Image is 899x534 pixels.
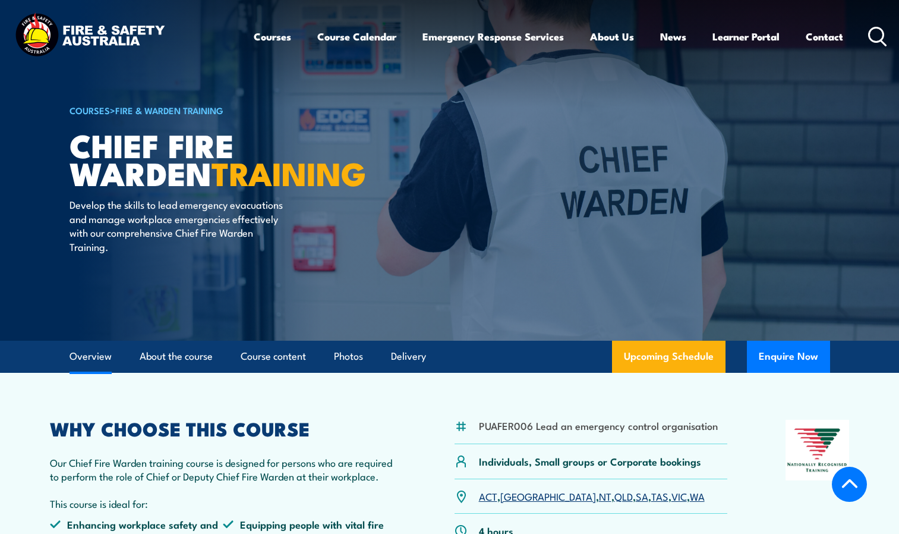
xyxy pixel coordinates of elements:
[660,21,686,52] a: News
[50,456,397,483] p: Our Chief Fire Warden training course is designed for persons who are required to perform the rol...
[70,103,110,117] a: COURSES
[140,341,213,372] a: About the course
[479,454,701,468] p: Individuals, Small groups or Corporate bookings
[70,341,112,372] a: Overview
[500,489,596,503] a: [GEOGRAPHIC_DATA]
[636,489,648,503] a: SA
[50,497,397,510] p: This course is ideal for:
[479,489,497,503] a: ACT
[317,21,396,52] a: Course Calendar
[70,131,363,186] h1: Chief Fire Warden
[612,341,725,373] a: Upcoming Schedule
[241,341,306,372] a: Course content
[614,489,633,503] a: QLD
[747,341,830,373] button: Enquire Now
[391,341,426,372] a: Delivery
[479,419,718,432] li: PUAFER006 Lead an emergency control organisation
[712,21,780,52] a: Learner Portal
[212,147,366,197] strong: TRAINING
[334,341,363,372] a: Photos
[254,21,291,52] a: Courses
[690,489,705,503] a: WA
[651,489,668,503] a: TAS
[115,103,223,117] a: Fire & Warden Training
[70,197,286,253] p: Develop the skills to lead emergency evacuations and manage workplace emergencies effectively wit...
[786,420,850,480] img: Nationally Recognised Training logo.
[671,489,687,503] a: VIC
[806,21,843,52] a: Contact
[70,103,363,117] h6: >
[479,489,705,503] p: , , , , , , ,
[590,21,634,52] a: About Us
[599,489,611,503] a: NT
[422,21,564,52] a: Emergency Response Services
[50,420,397,436] h2: WHY CHOOSE THIS COURSE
